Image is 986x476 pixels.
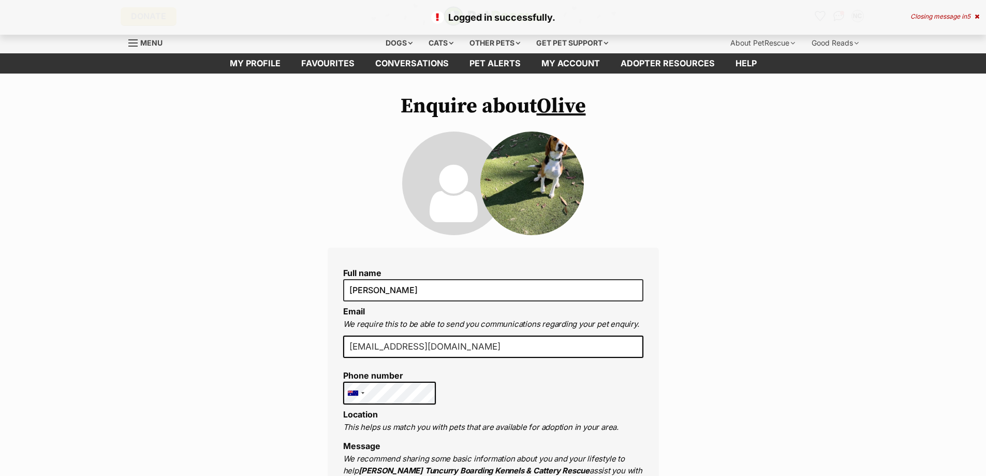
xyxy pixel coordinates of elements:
[480,132,584,235] img: Olive
[531,53,610,74] a: My account
[343,409,378,420] label: Location
[529,33,615,53] div: Get pet support
[140,38,163,47] span: Menu
[723,33,802,53] div: About PetRescue
[344,382,367,404] div: Australia: +61
[804,33,866,53] div: Good Reads
[328,94,659,118] h1: Enquire about
[462,33,527,53] div: Other pets
[725,53,767,74] a: Help
[343,319,643,330] p: We require this to be able to send you communications regarding your pet enquiry.
[343,441,380,451] label: Message
[610,53,725,74] a: Adopter resources
[343,279,643,301] input: E.g. Jimmy Chew
[421,33,461,53] div: Cats
[291,53,365,74] a: Favourites
[343,268,643,278] label: Full name
[128,33,170,51] a: Menu
[459,53,531,74] a: Pet alerts
[219,53,291,74] a: My profile
[359,466,590,475] strong: [PERSON_NAME] Tuncurry Boarding Kennels & Cattery Rescue
[343,371,436,380] label: Phone number
[343,422,643,434] p: This helps us match you with pets that are available for adoption in your area.
[343,306,365,316] label: Email
[537,93,586,119] a: Olive
[365,53,459,74] a: conversations
[378,33,420,53] div: Dogs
